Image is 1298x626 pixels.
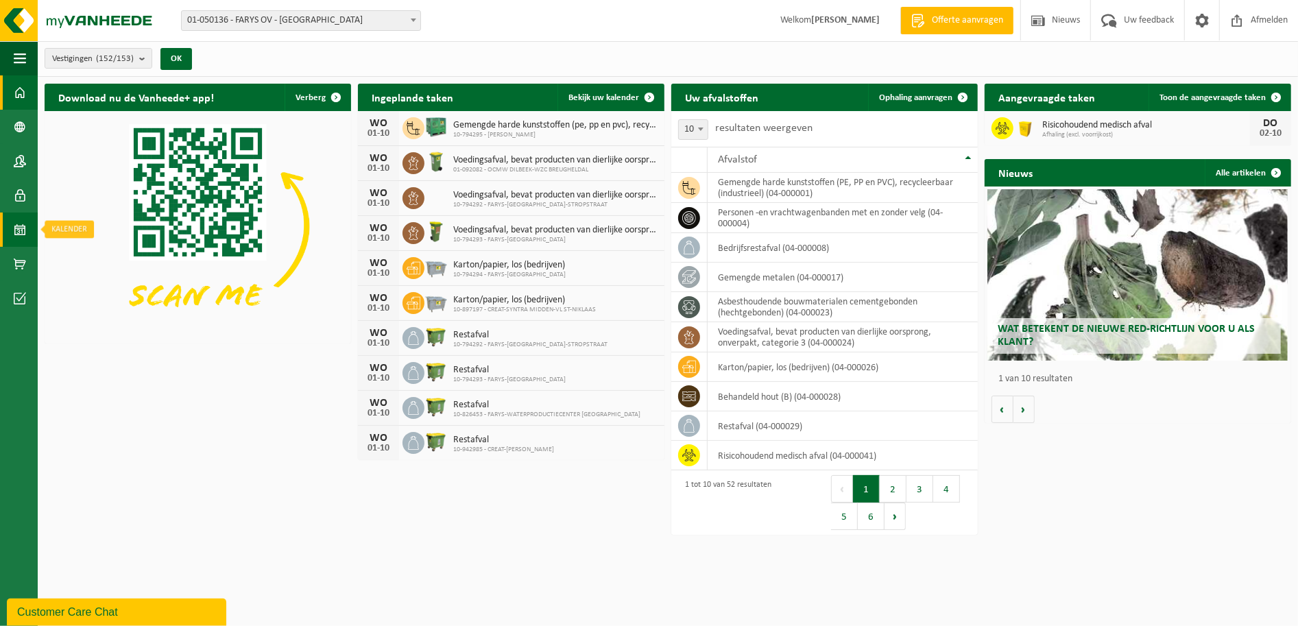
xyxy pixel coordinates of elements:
div: 01-10 [365,129,392,139]
td: karton/papier, los (bedrijven) (04-000026) [708,352,978,382]
img: LP-SB-00050-HPE-22 [1013,115,1037,139]
button: 4 [933,475,960,503]
span: Restafval [453,400,640,411]
h2: Ingeplande taken [358,84,467,110]
div: 01-10 [365,409,392,418]
span: Toon de aangevraagde taken [1159,93,1266,102]
span: Offerte aanvragen [928,14,1007,27]
button: OK [160,48,192,70]
button: 3 [906,475,933,503]
a: Offerte aanvragen [900,7,1013,34]
strong: [PERSON_NAME] [811,15,880,25]
span: 01-050136 - FARYS OV - GENT [182,11,420,30]
p: 1 van 10 resultaten [998,374,1284,384]
div: WO [365,433,392,444]
span: Voedingsafval, bevat producten van dierlijke oorsprong, onverpakt, categorie 3 [453,190,658,201]
div: 01-10 [365,164,392,173]
span: 10-794292 - FARYS-[GEOGRAPHIC_DATA]-STROPSTRAAT [453,341,608,349]
div: WO [365,398,392,409]
a: Alle artikelen [1205,159,1290,186]
span: Wat betekent de nieuwe RED-richtlijn voor u als klant? [998,324,1255,348]
span: Ophaling aanvragen [879,93,952,102]
span: 10 [678,119,708,140]
a: Wat betekent de nieuwe RED-richtlijn voor u als klant? [987,189,1288,361]
div: 01-10 [365,234,392,243]
div: 02-10 [1257,129,1284,139]
h2: Aangevraagde taken [985,84,1109,110]
span: 10 [679,120,708,139]
button: 6 [858,503,885,530]
span: Gemengde harde kunststoffen (pe, pp en pvc), recycleerbaar (industrieel) [453,120,658,131]
img: WB-0140-HPE-GN-50 [424,150,448,173]
span: Karton/papier, los (bedrijven) [453,260,566,271]
div: 01-10 [365,339,392,348]
td: restafval (04-000029) [708,411,978,441]
count: (152/153) [96,54,134,63]
div: WO [365,153,392,164]
div: WO [365,328,392,339]
img: PB-HB-1400-HPE-GN-01 [424,115,448,139]
img: WB-0060-HPE-GN-50 [424,220,448,243]
span: 10-794294 - FARYS-[GEOGRAPHIC_DATA] [453,271,566,279]
td: voedingsafval, bevat producten van dierlijke oorsprong, onverpakt, categorie 3 (04-000024) [708,322,978,352]
div: 01-10 [365,374,392,383]
h2: Uw afvalstoffen [671,84,772,110]
button: Vorige [991,396,1013,423]
img: Download de VHEPlus App [45,111,351,341]
span: Bekijk uw kalender [568,93,639,102]
label: resultaten weergeven [715,123,813,134]
button: 2 [880,475,906,503]
td: behandeld hout (B) (04-000028) [708,382,978,411]
img: WB-1100-HPE-GN-50 [424,430,448,453]
span: Voedingsafval, bevat producten van dierlijke oorsprong, onverpakt, categorie 3 [453,155,658,166]
td: personen -en vrachtwagenbanden met en zonder velg (04-000004) [708,203,978,233]
span: 10-794295 - [PERSON_NAME] [453,131,658,139]
td: gemengde metalen (04-000017) [708,263,978,292]
span: Verberg [296,93,326,102]
span: 10-826453 - FARYS-WATERPRODUCTIECENTER [GEOGRAPHIC_DATA] [453,411,640,419]
td: asbesthoudende bouwmaterialen cementgebonden (hechtgebonden) (04-000023) [708,292,978,322]
span: Restafval [453,330,608,341]
img: WB-2500-GAL-GY-01 [424,255,448,278]
img: WB-2500-GAL-GY-01 [424,290,448,313]
span: Afhaling (excl. voorrijkost) [1042,131,1250,139]
span: Restafval [453,365,566,376]
button: Volgende [1013,396,1035,423]
div: 01-10 [365,269,392,278]
a: Ophaling aanvragen [868,84,976,111]
span: Vestigingen [52,49,134,69]
a: Bekijk uw kalender [557,84,663,111]
span: Karton/papier, los (bedrijven) [453,295,596,306]
h2: Download nu de Vanheede+ app! [45,84,228,110]
div: WO [365,363,392,374]
img: WB-1100-HPE-GN-50 [424,360,448,383]
td: risicohoudend medisch afval (04-000041) [708,441,978,470]
div: WO [365,258,392,269]
span: 10-942985 - CREAT-[PERSON_NAME] [453,446,554,454]
span: 10-794293 - FARYS-[GEOGRAPHIC_DATA] [453,236,658,244]
td: bedrijfsrestafval (04-000008) [708,233,978,263]
img: WB-1100-HPE-GN-50 [424,395,448,418]
div: WO [365,223,392,234]
iframe: chat widget [7,596,229,626]
a: Toon de aangevraagde taken [1149,84,1290,111]
div: 01-10 [365,199,392,208]
span: Restafval [453,435,554,446]
span: Afvalstof [718,154,757,165]
img: WB-1100-HPE-GN-50 [424,325,448,348]
div: 01-10 [365,444,392,453]
span: 01-092082 - OCMW DILBEEK-WZC BREUGHELDAL [453,166,658,174]
button: Verberg [285,84,350,111]
h2: Nieuws [985,159,1046,186]
div: WO [365,188,392,199]
span: 10-794292 - FARYS-[GEOGRAPHIC_DATA]-STROPSTRAAT [453,201,658,209]
span: Risicohoudend medisch afval [1042,120,1250,131]
div: WO [365,118,392,129]
td: gemengde harde kunststoffen (PE, PP en PVC), recycleerbaar (industrieel) (04-000001) [708,173,978,203]
div: DO [1257,118,1284,129]
div: WO [365,293,392,304]
button: Previous [831,475,853,503]
span: 01-050136 - FARYS OV - GENT [181,10,421,31]
div: 01-10 [365,304,392,313]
